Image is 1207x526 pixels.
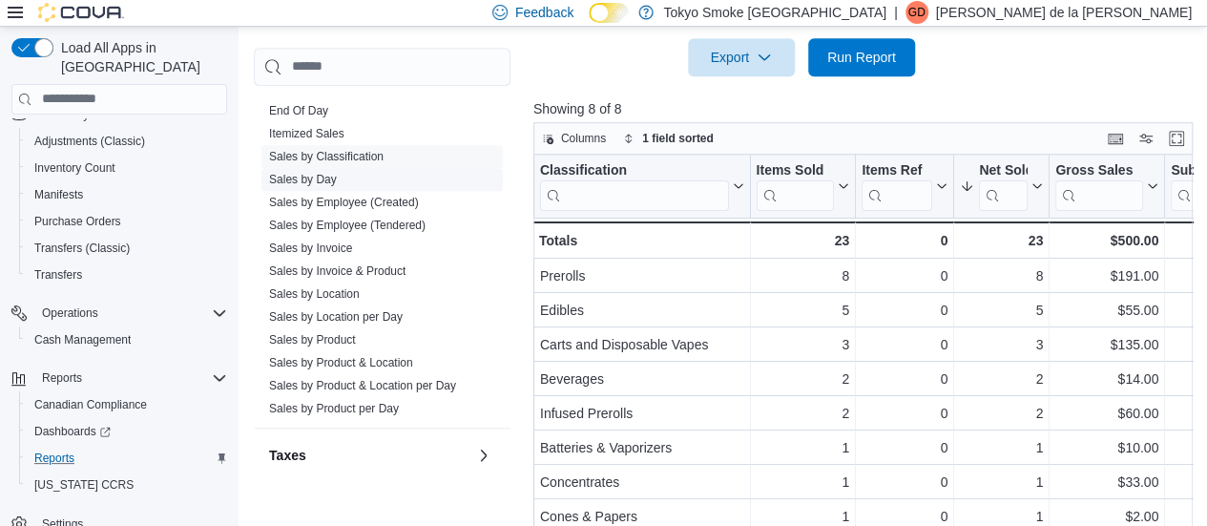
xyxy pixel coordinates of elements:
div: 0 [862,402,947,425]
span: Sales by Day [269,172,337,187]
span: Feedback [515,3,573,22]
span: Purchase Orders [27,210,227,233]
a: Sales by Product [269,333,356,347]
a: Sales by Classification [269,150,384,163]
button: Transfers (Classic) [19,235,235,262]
button: Keyboard shortcuts [1104,127,1127,150]
button: Items Sold [756,161,849,210]
button: Columns [534,127,614,150]
div: Gross Sales [1055,161,1143,179]
a: Sales by Employee (Tendered) [269,219,426,232]
span: Sales by Product & Location per Day [269,378,456,393]
span: Sales by Product & Location [269,355,413,370]
span: Manifests [34,187,83,202]
a: Sales by Location [269,287,360,301]
button: Canadian Compliance [19,391,235,418]
span: Transfers [27,263,227,286]
div: $500.00 [1055,229,1158,252]
a: Itemized Sales [269,127,344,140]
button: Operations [4,300,235,326]
span: Gd [908,1,926,24]
span: Canadian Compliance [34,397,147,412]
span: Transfers [34,267,82,283]
button: Reports [34,367,90,389]
span: Dashboards [27,420,227,443]
div: Carts and Disposable Vapes [540,333,744,356]
span: Load All Apps in [GEOGRAPHIC_DATA] [53,38,227,76]
div: Gross Sales [1055,161,1143,210]
span: Dark Mode [589,23,590,24]
p: Showing 8 of 8 [533,99,1199,118]
span: Cash Management [34,332,131,347]
span: Operations [34,302,227,325]
span: Sales by Invoice & Product [269,263,406,279]
span: Transfers (Classic) [27,237,227,260]
a: Sales by Product per Day [269,402,399,415]
span: Canadian Compliance [27,393,227,416]
div: $33.00 [1055,471,1158,494]
span: Columns [561,131,606,146]
span: 1 field sorted [642,131,714,146]
div: Items Ref [862,161,932,210]
div: Items Sold [756,161,834,179]
button: Display options [1134,127,1157,150]
a: Manifests [27,183,91,206]
p: | [894,1,898,24]
div: Classification [540,161,729,179]
span: Reports [27,447,227,470]
button: Classification [540,161,744,210]
a: Sales by Product & Location per Day [269,379,456,392]
a: Dashboards [19,418,235,445]
div: 1 [756,436,849,459]
span: Inventory Count [34,160,115,176]
a: Sales by Invoice [269,242,352,255]
button: Export [688,38,795,76]
div: $10.00 [1055,436,1158,459]
a: Sales by Product & Location [269,356,413,369]
a: Inventory Count [27,157,123,179]
div: 0 [862,229,947,252]
button: Cash Management [19,326,235,353]
span: Itemized Sales [269,126,344,141]
div: Net Sold [979,161,1028,210]
button: Adjustments (Classic) [19,128,235,155]
div: 1 [960,471,1043,494]
div: 2 [756,368,849,390]
p: [PERSON_NAME] de la [PERSON_NAME] [936,1,1192,24]
span: Reports [34,451,74,466]
span: Sales by Employee (Created) [269,195,419,210]
button: Enter fullscreen [1165,127,1188,150]
span: Inventory Count [27,157,227,179]
div: 8 [960,264,1043,287]
div: 8 [756,264,849,287]
div: 0 [862,436,947,459]
div: $14.00 [1055,368,1158,390]
a: Sales by Location per Day [269,310,403,324]
a: Transfers [27,263,90,286]
a: Purchase Orders [27,210,129,233]
button: Net Sold [960,161,1043,210]
a: [US_STATE] CCRS [27,473,141,496]
span: Manifests [27,183,227,206]
div: Giuseppe de la Rosa [905,1,928,24]
button: Purchase Orders [19,208,235,235]
span: Sales by Product [269,332,356,347]
a: Reports [27,447,82,470]
span: Dashboards [34,424,111,439]
a: End Of Day [269,104,328,117]
div: 1 [756,471,849,494]
div: Items Sold [756,161,834,210]
div: Concentrates [540,471,744,494]
div: Edibles [540,299,744,322]
input: Dark Mode [589,3,629,23]
span: Operations [42,305,98,321]
div: 5 [960,299,1043,322]
div: 23 [960,229,1043,252]
button: Reports [19,445,235,472]
div: 2 [960,402,1043,425]
button: Gross Sales [1055,161,1158,210]
a: Adjustments (Classic) [27,130,153,153]
div: Sales [254,99,510,428]
div: Batteries & Vaporizers [540,436,744,459]
a: Cash Management [27,328,138,351]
